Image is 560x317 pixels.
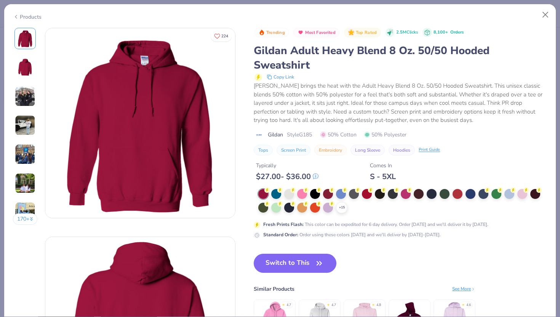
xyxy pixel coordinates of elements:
[320,131,357,139] span: 50% Cotton
[13,213,38,225] button: 170+
[221,34,228,38] span: 224
[339,205,345,210] span: + 15
[263,221,488,228] div: This color can be expedited for 6 day delivery. Order [DATE] and we'll deliver it by [DATE].
[256,172,318,181] div: $ 27.00 - $ 36.00
[286,303,291,308] div: 4.7
[434,29,464,36] div: 8,100+
[370,162,396,170] div: Comes In
[389,145,415,155] button: Hoodies
[305,30,336,35] span: Most Favorited
[348,29,354,35] img: Top Rated sort
[263,232,298,238] strong: Standard Order :
[462,303,465,306] div: ★
[350,145,385,155] button: Long Sleeve
[266,30,285,35] span: Trending
[277,145,310,155] button: Screen Print
[268,131,283,139] span: Gildan
[287,131,312,139] span: Style G185
[13,13,42,21] div: Products
[254,254,336,273] button: Switch to This
[15,173,35,194] img: User generated content
[396,29,418,36] span: 2.5M Clicks
[538,8,553,22] button: Close
[376,303,381,308] div: 4.8
[452,285,475,292] div: See More
[331,303,336,308] div: 4.7
[356,30,377,35] span: Top Rated
[15,86,35,107] img: User generated content
[466,303,471,308] div: 4.6
[15,202,35,223] img: User generated content
[254,145,273,155] button: Tops
[419,147,440,153] div: Print Guide
[298,29,304,35] img: Most Favorited sort
[16,29,34,48] img: Front
[372,303,375,306] div: ★
[45,28,235,218] img: Front
[211,30,232,42] button: Like
[327,303,330,306] div: ★
[314,145,347,155] button: Embroidery
[15,115,35,136] img: User generated content
[450,29,464,35] span: Orders
[16,58,34,77] img: Back
[254,43,547,72] div: Gildan Adult Heavy Blend 8 Oz. 50/50 Hooded Sweatshirt
[293,28,339,38] button: Badge Button
[370,172,396,181] div: S - 5XL
[282,303,285,306] div: ★
[364,131,406,139] span: 50% Polyester
[256,162,318,170] div: Typically
[264,72,296,82] button: copy to clipboard
[254,28,289,38] button: Badge Button
[263,221,304,227] strong: Fresh Prints Flash :
[15,144,35,165] img: User generated content
[259,29,265,35] img: Trending sort
[344,28,381,38] button: Badge Button
[254,132,264,138] img: brand logo
[254,285,294,293] div: Similar Products
[263,231,441,238] div: Order using these colors [DATE] and we'll deliver by [DATE]-[DATE].
[254,82,547,125] div: [PERSON_NAME] brings the heat with the Adult Heavy Blend 8 Oz. 50/50 Hooded Sweatshirt. This unis...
